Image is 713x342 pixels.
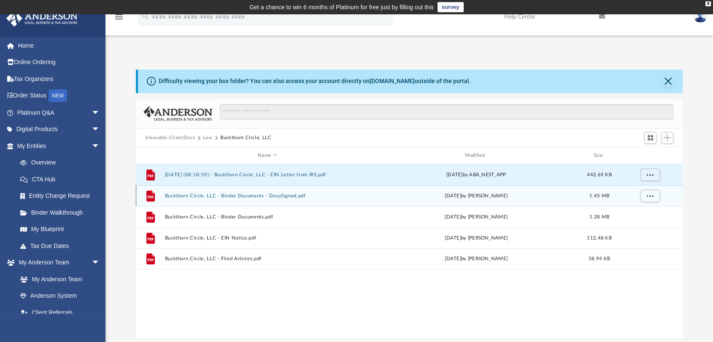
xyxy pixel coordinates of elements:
a: Tax Organizers [6,70,113,87]
div: [DATE] by [PERSON_NAME] [374,213,579,221]
a: menu [114,16,124,22]
div: [DATE] by [PERSON_NAME] [374,234,579,242]
img: User Pic [694,11,707,23]
a: My Anderson Teamarrow_drop_down [6,254,108,271]
a: Client Referrals [12,304,108,321]
div: NEW [49,89,67,102]
button: More options [640,190,660,202]
a: Order StatusNEW [6,87,113,105]
span: 442.69 KB [587,172,611,177]
input: Search files and folders [220,104,673,120]
a: Digital Productsarrow_drop_down [6,121,113,138]
button: More options [640,169,660,181]
button: Switch to Grid View [644,132,657,144]
span: 1.28 MB [589,215,609,219]
div: [DATE] by [PERSON_NAME] [374,255,579,263]
div: close [705,1,711,6]
div: id [620,152,679,159]
div: id [140,152,161,159]
a: Overview [12,154,113,171]
a: Platinum Q&Aarrow_drop_down [6,104,113,121]
div: grid [136,164,683,339]
button: Buckthorn Circle, LLC - Filed Articles.pdf [165,256,370,262]
button: Buckthorn Circle, LLC [220,134,272,142]
a: CTA Hub [12,171,113,188]
div: Get a chance to win 6 months of Platinum for free just by filling out this [249,2,434,12]
span: arrow_drop_down [92,254,108,272]
div: Difficulty viewing your box folder? You can also access your account directly on outside of the p... [159,77,471,86]
div: [DATE] by ABA_NEST_APP [374,171,579,179]
a: My Entitiesarrow_drop_down [6,137,113,154]
button: Buckthorn Circle, LLC - Binder Documents.pdf [165,214,370,220]
div: Size [583,152,616,159]
a: Online Ordering [6,54,113,71]
button: Close [662,75,674,87]
span: arrow_drop_down [92,137,108,155]
button: Buckthorn Circle, LLC - Binder Documents - DocuSigned.pdf [165,193,370,199]
a: Entity Change Request [12,188,113,205]
span: 1.45 MB [589,194,609,198]
button: Add [661,132,674,144]
a: Home [6,37,113,54]
div: Name [165,152,370,159]
a: My Blueprint [12,221,108,238]
a: My Anderson Team [12,271,104,288]
button: Buckthorn Circle, LLC - EIN Notice.pdf [165,235,370,241]
img: Anderson Advisors Platinum Portal [4,10,80,27]
a: Binder Walkthrough [12,204,113,221]
i: search [141,11,150,21]
a: Tax Due Dates [12,237,113,254]
span: 58.94 KB [589,256,610,261]
a: survey [438,2,464,12]
a: [DOMAIN_NAME] [370,78,415,84]
span: 112.48 KB [587,236,611,240]
i: menu [114,12,124,22]
div: Modified [373,152,579,159]
span: arrow_drop_down [92,104,108,121]
button: [DATE] (08:18:59) - Buckthorn Circle, LLC - EIN Letter from IRS.pdf [165,172,370,178]
button: Law [203,134,213,142]
span: arrow_drop_down [92,121,108,138]
a: Anderson System [12,288,108,304]
div: [DATE] by [PERSON_NAME] [374,192,579,200]
button: Viewable-ClientDocs [145,134,195,142]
